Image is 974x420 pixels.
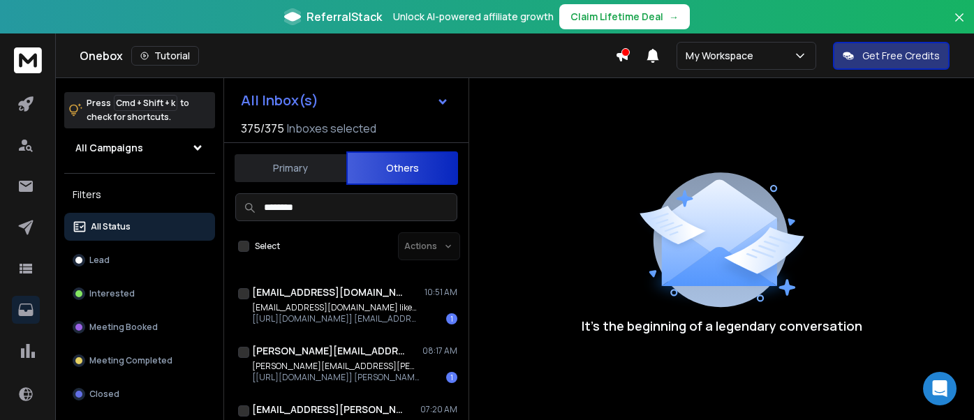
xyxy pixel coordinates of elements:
button: All Campaigns [64,134,215,162]
button: Get Free Credits [833,42,950,70]
div: 1 [446,372,457,383]
h1: [EMAIL_ADDRESS][PERSON_NAME][DOMAIN_NAME] [252,403,406,417]
span: → [669,10,679,24]
p: Interested [89,288,135,299]
button: Others [346,151,458,185]
p: Press to check for shortcuts. [87,96,189,124]
span: 375 / 375 [241,120,284,137]
p: Unlock AI-powered affiliate growth [393,10,554,24]
h1: All Inbox(s) [241,93,318,107]
button: Tutorial [131,46,199,66]
p: 08:17 AM [422,345,457,357]
button: Interested [64,280,215,308]
p: All Status [91,221,131,232]
p: 10:51 AM [425,287,457,298]
h1: [PERSON_NAME][EMAIL_ADDRESS][PERSON_NAME][DOMAIN_NAME] [252,344,406,358]
p: [[URL][DOMAIN_NAME]] [PERSON_NAME][EMAIL_ADDRESS][PERSON_NAME][DOMAIN_NAME] liked Early-bird bonu... [252,372,420,383]
button: Closed [64,380,215,408]
button: All Inbox(s) [230,87,460,114]
span: ReferralStack [307,8,382,25]
span: Cmd + Shift + k [114,95,177,111]
button: Close banner [950,8,968,42]
p: My Workspace [686,49,759,63]
p: Lead [89,255,110,266]
p: [[URL][DOMAIN_NAME]] [EMAIL_ADDRESS][DOMAIN_NAME] liked Early-bird bonus—new on [252,313,420,324]
button: All Status [64,213,215,241]
div: Onebox [80,46,615,66]
button: Lead [64,246,215,274]
p: [PERSON_NAME][EMAIL_ADDRESS][PERSON_NAME][DOMAIN_NAME] liked Early-bird bonus—new on [252,361,420,372]
h1: All Campaigns [75,141,143,155]
label: Select [255,241,280,252]
button: Meeting Completed [64,347,215,375]
h3: Inboxes selected [287,120,376,137]
p: [EMAIL_ADDRESS][DOMAIN_NAME] liked Early-bird bonus—new on [252,302,420,313]
p: Closed [89,389,119,400]
p: Get Free Credits [862,49,940,63]
button: Claim Lifetime Deal→ [559,4,690,29]
h1: [EMAIL_ADDRESS][DOMAIN_NAME] [252,285,406,299]
button: Meeting Booked [64,313,215,341]
div: 1 [446,313,457,324]
p: 07:20 AM [420,404,457,415]
p: It’s the beginning of a legendary conversation [582,316,862,336]
p: Meeting Booked [89,322,158,333]
p: Meeting Completed [89,355,172,366]
div: Open Intercom Messenger [923,372,957,405]
h3: Filters [64,185,215,204]
button: Primary [235,153,346,183]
